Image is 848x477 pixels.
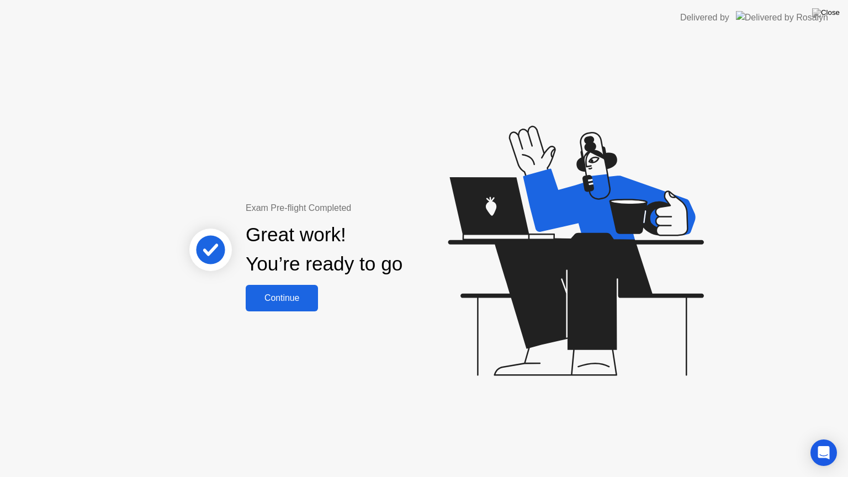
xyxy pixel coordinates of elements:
[246,220,402,279] div: Great work! You’re ready to go
[246,285,318,311] button: Continue
[680,11,729,24] div: Delivered by
[736,11,828,24] img: Delivered by Rosalyn
[249,293,315,303] div: Continue
[810,439,837,466] div: Open Intercom Messenger
[812,8,840,17] img: Close
[246,202,474,215] div: Exam Pre-flight Completed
